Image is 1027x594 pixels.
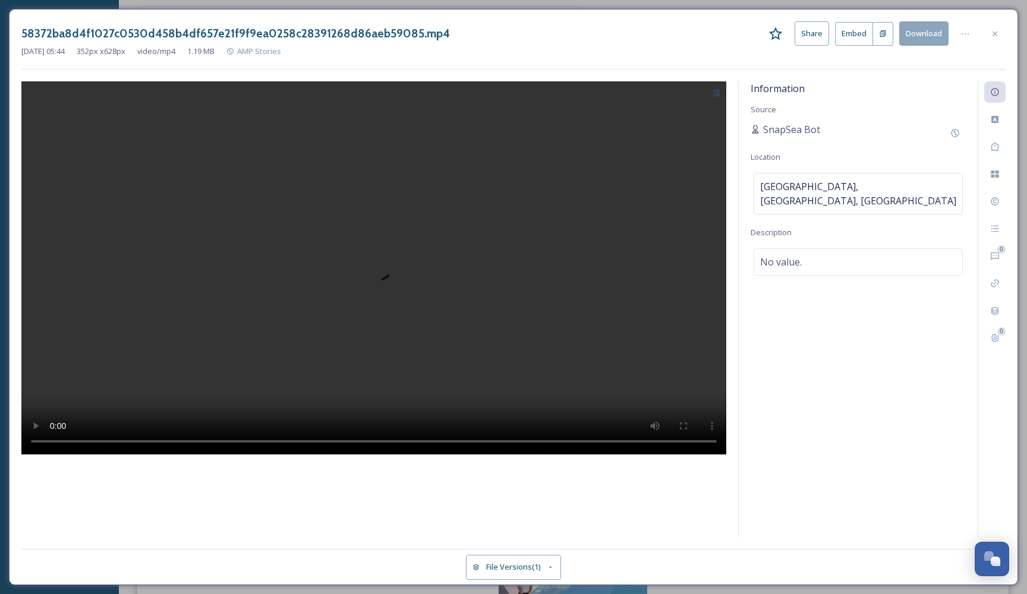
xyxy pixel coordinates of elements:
[187,46,215,57] span: 1.19 MB
[21,46,65,57] span: [DATE] 05:44
[77,46,125,57] span: 352 px x 628 px
[795,21,829,46] button: Share
[751,151,780,162] span: Location
[835,22,873,46] button: Embed
[760,255,802,269] span: No value.
[21,25,450,42] h3: 58372ba8d4f1027c0530d458b4df657e21f9f9ea0258c28391268d86aeb59085.mp4
[997,245,1006,254] div: 0
[899,21,949,46] button: Download
[466,555,561,579] button: File Versions(1)
[751,82,805,95] span: Information
[137,46,175,57] span: video/mp4
[997,327,1006,336] div: 0
[237,46,281,56] span: AMP Stories
[763,122,820,137] span: SnapSea Bot
[751,227,792,238] span: Description
[975,542,1009,576] button: Open Chat
[751,104,776,115] span: Source
[760,179,956,208] span: [GEOGRAPHIC_DATA], [GEOGRAPHIC_DATA], [GEOGRAPHIC_DATA]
